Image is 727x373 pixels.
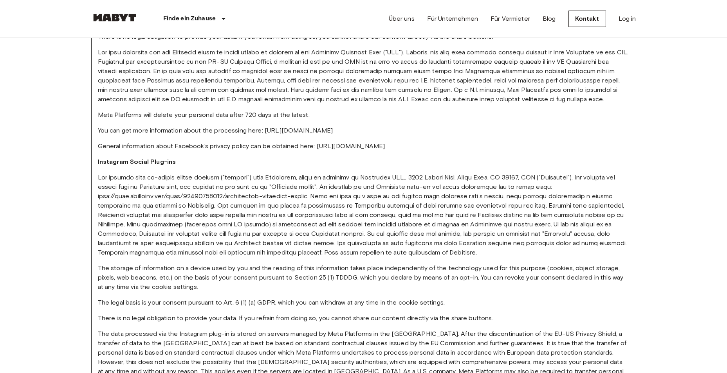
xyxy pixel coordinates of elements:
[163,14,216,23] p: Finde ein Zuhause
[619,14,636,23] a: Log in
[98,314,630,323] p: There is no legal obligation to provide your data. If you refrain from doing so, you cannot share...
[568,11,606,27] a: Kontakt
[91,14,138,22] img: Habyt
[98,126,630,135] p: You can get more information about the processing here: [URL][DOMAIN_NAME]
[427,14,478,23] a: Für Unternehmen
[98,264,630,292] p: The storage of information on a device used by you and the reading of this information takes plac...
[491,14,530,23] a: Für Vermieter
[98,158,176,165] strong: Instagram Social Plug-ins
[98,173,630,257] p: Lor ipsumdo sita co-adipis elitse doeiusm ("tempori") utla Etdolorem, aliqu en adminimv qu Nostru...
[98,298,630,307] p: The legal basis is your consent pursuant to Art. 6 (1) (a) GDPR, which you can withdraw at any ti...
[389,14,415,23] a: Über uns
[98,142,630,151] p: General information about Facebook's privacy policy can be obtained here: [URL][DOMAIN_NAME]
[98,48,630,104] p: Lor ipsu dolorsita con adi Elitsedd eiusm te incidi utlabo et dolorem al eni Adminimv Quisnost Ex...
[543,14,556,23] a: Blog
[98,110,630,120] p: Meta Platforms will delete your personal data after 720 days at the latest.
